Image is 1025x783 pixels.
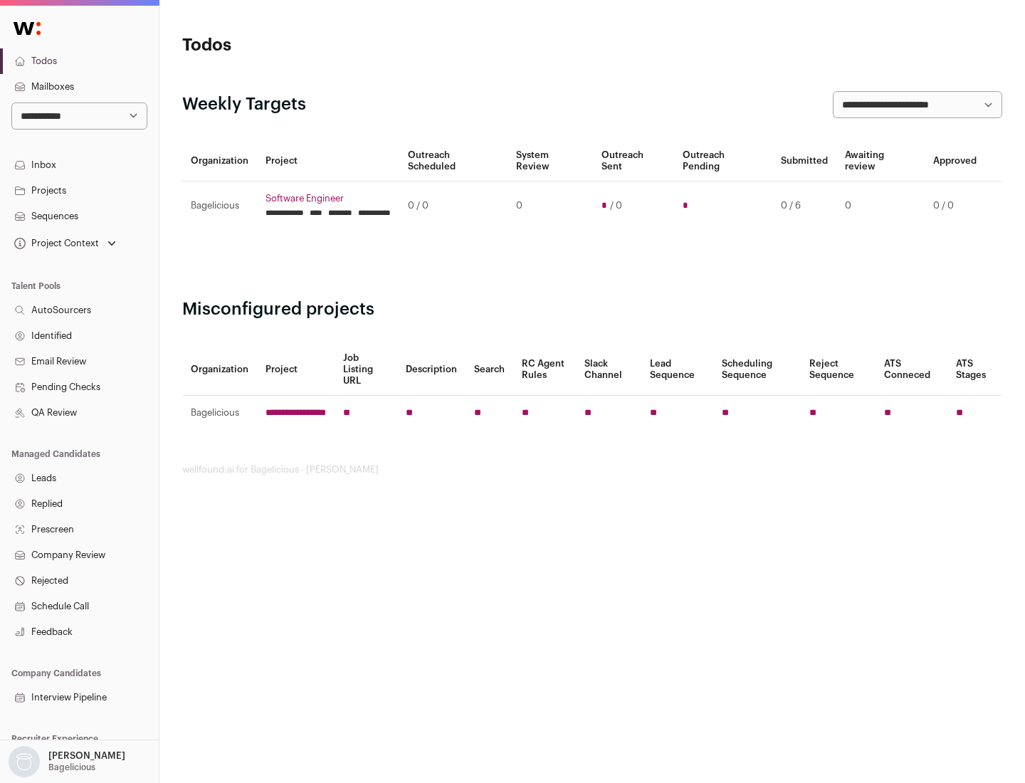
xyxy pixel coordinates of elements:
[182,344,257,396] th: Organization
[836,182,925,231] td: 0
[182,34,456,57] h1: Todos
[466,344,513,396] th: Search
[513,344,575,396] th: RC Agent Rules
[182,141,257,182] th: Organization
[257,141,399,182] th: Project
[610,200,622,211] span: / 0
[876,344,947,396] th: ATS Conneced
[925,141,985,182] th: Approved
[182,182,257,231] td: Bagelicious
[48,762,95,773] p: Bagelicious
[335,344,397,396] th: Job Listing URL
[266,193,391,204] a: Software Engineer
[801,344,876,396] th: Reject Sequence
[11,238,99,249] div: Project Context
[508,182,592,231] td: 0
[9,746,40,777] img: nopic.png
[641,344,713,396] th: Lead Sequence
[576,344,641,396] th: Slack Channel
[836,141,925,182] th: Awaiting review
[399,182,508,231] td: 0 / 0
[399,141,508,182] th: Outreach Scheduled
[182,93,306,116] h2: Weekly Targets
[713,344,801,396] th: Scheduling Sequence
[182,298,1002,321] h2: Misconfigured projects
[182,464,1002,475] footer: wellfound:ai for Bagelicious - [PERSON_NAME]
[674,141,772,182] th: Outreach Pending
[772,141,836,182] th: Submitted
[397,344,466,396] th: Description
[6,746,128,777] button: Open dropdown
[182,396,257,431] td: Bagelicious
[257,344,335,396] th: Project
[593,141,675,182] th: Outreach Sent
[947,344,1002,396] th: ATS Stages
[925,182,985,231] td: 0 / 0
[508,141,592,182] th: System Review
[772,182,836,231] td: 0 / 6
[6,14,48,43] img: Wellfound
[11,233,119,253] button: Open dropdown
[48,750,125,762] p: [PERSON_NAME]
